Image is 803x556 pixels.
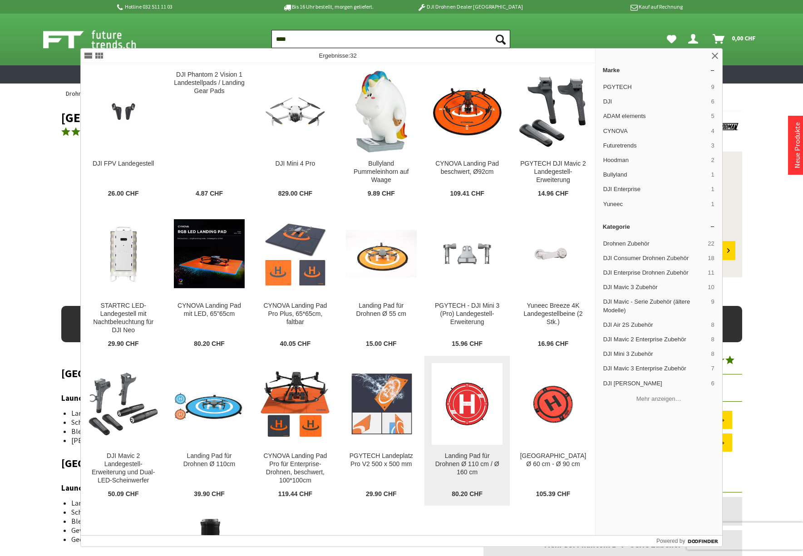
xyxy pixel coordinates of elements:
[260,76,330,147] img: DJI Mini 4 Pro
[517,160,588,184] div: PGYTECH DJI Mavic 2 Landegestell-Erweiterung
[319,52,357,59] span: Ergebnisse:
[452,340,483,348] span: 15.96 CHF
[538,340,569,348] span: 16.96 CHF
[174,71,245,95] div: DJI Phantom 2 Vision 1 Landestellpads / Landing Gear Pads
[491,30,510,48] button: Suchen
[350,52,356,59] span: 32
[603,254,704,262] span: DJI Consumer Drohnen Zubehör
[257,1,399,12] p: Bis 16 Uhr bestellt, morgen geliefert.
[536,490,570,498] span: 105.39 CHF
[510,64,596,205] a: PGYTECH DJI Mavic 2 Landegestell-Erweiterung PGYTECH DJI Mavic 2 Landegestell-Erweiterung 14.96 CHF
[88,88,159,135] img: DJI FPV Landegestell
[196,190,223,198] span: 4.87 CHF
[711,379,714,388] span: 6
[260,218,330,289] img: CYNOVA Landing Pad Pro Plus, 65*65cm, faltbar
[708,254,714,262] span: 18
[452,490,483,498] span: 80.20 CHF
[603,112,708,120] span: ADAM elements
[88,160,159,168] div: DJI FPV Landegestell
[88,218,159,289] img: STARTRC LED-Landegestell mit Nachtbeleuchtung für DJI Neo
[710,111,742,143] img: Hoodman
[711,200,714,208] span: 1
[603,171,708,179] span: Bullyland
[708,269,714,277] span: 11
[66,89,113,98] span: Drohnen Zubehör
[656,537,685,545] span: Powered by
[603,142,708,150] span: Futuretrends
[61,111,606,124] h1: [GEOGRAPHIC_DATA] Ø 60 cm - Ø 90 cm
[88,452,159,485] div: DJI Mavic 2 Landegestell-Erweiterung und Dual-LED-Scheinwerfer
[541,1,683,12] p: Kauf auf Rechnung
[517,76,588,147] img: PGYTECH DJI Mavic 2 Landegestell-Erweiterung
[167,356,252,506] a: Landing Pad für Drohnen Ø 110cm Landing Pad für Drohnen Ø 110cm 39.90 CHF
[346,302,417,318] div: Landing Pad für Drohnen Ø 55 cm
[662,30,681,48] a: Meine Favoriten
[711,83,714,91] span: 9
[432,302,502,326] div: PGYTECH - DJI Mini 3 (Pro) Landegestell-Erweiterung
[424,64,510,205] a: CYNOVA Landing Pad beschwert, Ø92cm CYNOVA Landing Pad beschwert, Ø92cm 109.41 CHF
[61,392,456,404] h3: Launch Pad 60cm für Drohnen, Multikopter und Helikopter
[432,452,502,477] div: Landing Pad für Drohnen Ø 110 cm / Ø 160 cm
[260,302,330,326] div: CYNOVA Landing Pad Pro Plus, 65*65cm, faltbar
[603,240,704,248] span: Drohnen Zubehör
[81,206,166,355] a: STARTRC LED-Landegestell mit Nachtbeleuchtung für DJI Neo STARTRC LED-Landegestell mit Nachtbeleu...
[538,190,569,198] span: 14.96 CHF
[339,356,424,506] a: PGYTECH Landeplatz Pro V2 500 x 500 mm PGYTECH Landeplatz Pro V2 500 x 500 mm 29.90 CHF
[603,127,708,135] span: CYNOVA
[108,340,139,348] span: 29.90 CHF
[603,200,708,208] span: Yuneec
[355,71,408,153] img: Bullyland Pummeleinhorn auf Waage
[194,490,225,498] span: 39.90 CHF
[71,535,449,544] li: Geeignet für DJI Phantom 3&4 oder Mavic Pro und weitere Drohnen dieser Grösse
[711,364,714,373] span: 7
[108,490,139,498] span: 50.09 CHF
[81,64,166,205] a: DJI FPV Landegestell DJI FPV Landegestell 26.00 CHF
[61,458,456,469] h2: [GEOGRAPHIC_DATA] Ø 90 cm
[346,452,417,468] div: PGYTECH Landeplatz Pro V2 500 x 500 mm
[603,269,704,277] span: DJI Enterprise Drohnen Zubehör
[252,356,338,506] a: CYNOVA Landing Pad Pro für Enterprise-Drohnen, beschwert, 100*100cm CYNOVA Landing Pad Pro für En...
[81,356,166,506] a: DJI Mavic 2 Landegestell-Erweiterung und Dual-LED-Scheinwerfer DJI Mavic 2 Landegestell-Erweiteru...
[685,30,705,48] a: Hi, Beatrice - Dein Konto
[108,190,139,198] span: 26.00 CHF
[603,98,708,106] span: DJI
[711,298,714,314] span: 9
[711,127,714,135] span: 4
[711,350,714,358] span: 8
[346,160,417,184] div: Bullyland Pummeleinhorn auf Waage
[711,142,714,150] span: 3
[116,1,257,12] p: Hotline 032 511 11 03
[71,436,449,445] li: [PERSON_NAME] für kleinere Drohnen wie die DJI Mavic - Serie
[656,536,722,546] a: Powered by
[339,64,424,205] a: Bullyland Pummeleinhorn auf Waage Bullyland Pummeleinhorn auf Waage 9.89 CHF
[280,340,311,348] span: 40.05 CHF
[71,498,449,507] li: Lande- und Startplatz für Drohnen, Multikopter und Helikopter
[278,490,312,498] span: 119.44 CHF
[399,1,541,12] p: DJI Drohnen Dealer [GEOGRAPHIC_DATA]
[603,364,708,373] span: DJI Mavic 3 Enterprise Zubehör
[424,206,510,355] a: PGYTECH - DJI Mini 3 (Pro) Landegestell-Erweiterung PGYTECH - DJI Mini 3 (Pro) Landegestell-Erwei...
[510,206,596,355] a: Yuneec Breeze 4K Landegestellbeine (2 Stk.) Yuneec Breeze 4K Landegestellbeine (2 Stk.) 16.96 CHF
[432,76,502,147] img: CYNOVA Landing Pad beschwert, Ø92cm
[71,507,449,517] li: Schnell auf- und zusammenfaltbar
[432,218,502,289] img: PGYTECH - DJI Mini 3 (Pro) Landegestell-Erweiterung
[517,369,588,439] img: Hoodman Landeplatz Ø 60 cm - Ø 90 cm
[366,340,397,348] span: 15.00 CHF
[167,64,252,205] a: DJI Phantom 2 Vision 1 Landestellpads / Landing Gear Pads 4.87 CHF
[603,185,708,193] span: DJI Enterprise
[71,408,449,418] li: Lande- und Startplatz für Drohnen, Multikopter und Helikopter
[793,122,802,168] a: Neue Produkte
[711,98,714,106] span: 6
[260,369,330,439] img: CYNOVA Landing Pad Pro für Enterprise-Drohnen, beschwert, 100*100cm
[517,452,588,468] div: [GEOGRAPHIC_DATA] Ø 60 cm - Ø 90 cm
[711,335,714,344] span: 8
[708,283,714,291] span: 10
[278,190,312,198] span: 829.00 CHF
[368,190,395,198] span: 9.89 CHF
[450,190,484,198] span: 109.41 CHF
[61,84,118,103] a: Drohnen Zubehör
[260,452,330,485] div: CYNOVA Landing Pad Pro für Enterprise-Drohnen, beschwert, 100*100cm
[599,392,719,407] button: Mehr anzeigen…
[709,30,760,48] a: Warenkorb
[732,31,756,45] span: 0,00 CHF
